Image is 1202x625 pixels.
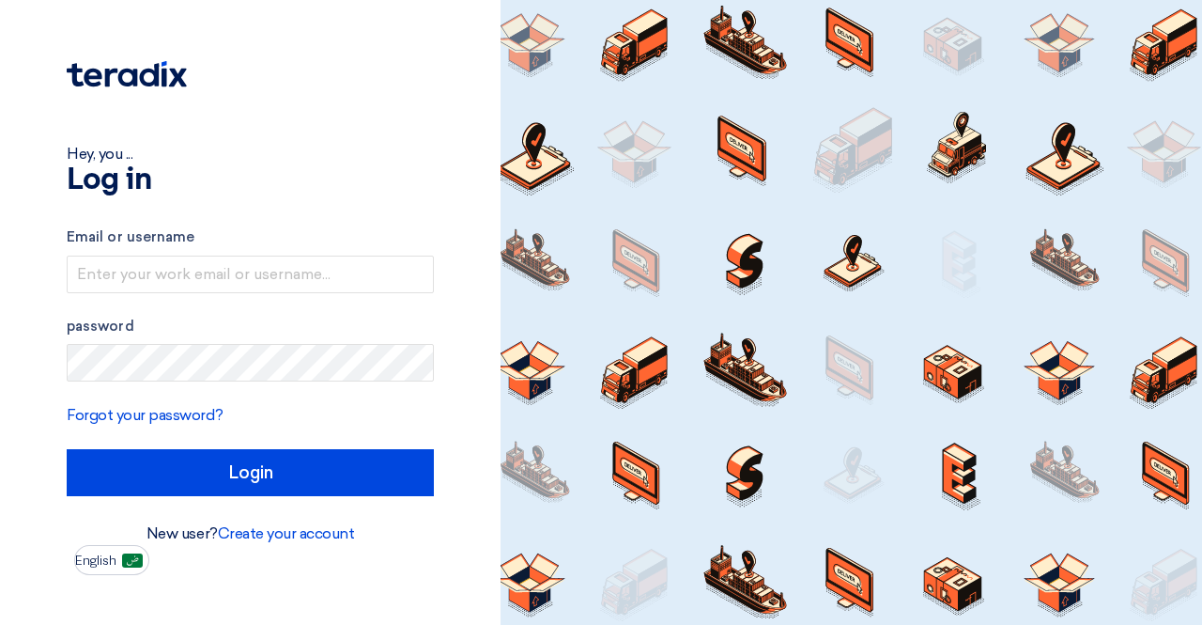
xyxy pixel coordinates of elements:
[67,228,194,245] font: Email or username
[67,256,434,293] input: Enter your work email or username...
[67,318,134,335] font: password
[146,524,218,542] font: New user?
[67,406,223,424] a: Forgot your password?
[67,145,132,163] font: Hey, you ...
[67,449,434,496] input: Login
[67,61,187,87] img: Teradix logo
[218,524,355,542] a: Create your account
[75,553,116,569] font: English
[74,545,149,575] button: English
[122,554,143,568] img: ar-AR.png
[67,165,151,195] font: Log in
